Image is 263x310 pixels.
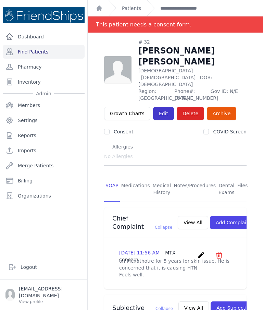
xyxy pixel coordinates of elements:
[174,88,206,102] span: Phone#: [PHONE_NUMBER]
[197,254,207,261] a: create
[104,177,120,202] a: SOAP
[110,143,136,150] span: Allergies
[138,88,170,102] span: Region: [GEOGRAPHIC_DATA]
[119,258,231,278] p: on Mexathotre for 5 years for skin issue. He is concerned that it is causing HTN Feels well.
[112,214,172,231] h3: Chief Complaint
[236,177,249,202] a: Files
[119,249,194,263] p: [DATE] 11:56 AM
[3,75,85,89] a: Inventory
[19,285,82,299] p: [EMAIL_ADDRESS][DOMAIN_NAME]
[122,5,141,12] a: Patients
[172,177,217,202] a: Notes/Procedures
[5,260,82,274] a: Logout
[217,177,236,202] a: Dental Exams
[104,153,133,160] span: No Allergies
[104,56,131,84] img: person-242608b1a05df3501eefc295dc1bc67a.jpg
[3,129,85,142] a: Reports
[177,107,204,120] button: Delete
[3,189,85,203] a: Organizations
[96,16,191,33] div: This patient needs a consent form.
[153,107,174,120] a: Edit
[5,285,82,305] a: [EMAIL_ADDRESS][DOMAIN_NAME] View profile
[3,45,85,59] a: Find Patients
[138,38,247,45] div: # 32
[120,177,151,202] a: Medications
[3,30,85,44] a: Dashboard
[138,67,247,88] p: [DEMOGRAPHIC_DATA]
[197,251,205,259] i: create
[88,16,263,33] div: Notification
[141,75,196,80] span: [DEMOGRAPHIC_DATA]
[3,114,85,127] a: Settings
[3,159,85,172] a: Merge Patients
[19,299,82,305] p: View profile
[3,174,85,188] a: Billing
[213,129,247,134] label: COVID Screen
[211,88,247,102] span: Gov ID: N/E
[207,107,236,120] a: Archive
[33,90,54,97] span: Admin
[178,216,208,229] button: View All
[104,107,150,120] a: Growth Charts
[104,177,247,202] nav: Tabs
[138,45,247,67] h1: [PERSON_NAME] [PERSON_NAME]
[151,177,173,202] a: Medical History
[114,129,133,134] label: Consent
[3,60,85,74] a: Pharmacy
[210,216,257,229] button: Add Complaint
[155,225,172,230] span: Collapse
[3,98,85,112] a: Members
[3,144,85,157] a: Imports
[3,7,85,23] img: Medical Missions EMR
